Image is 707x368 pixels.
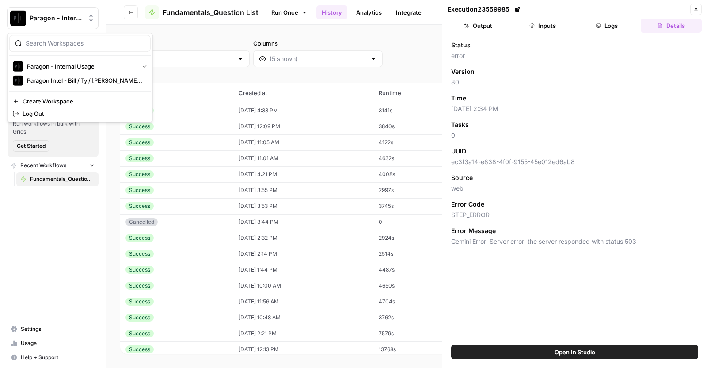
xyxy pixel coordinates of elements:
td: 4008s [373,166,461,182]
span: Open In Studio [555,348,595,356]
th: Runtime [373,83,461,103]
td: [DATE] 3:44 PM [233,214,373,230]
div: Success [125,202,154,210]
button: Logs [577,19,638,33]
td: 4704s [373,294,461,310]
span: Help + Support [21,353,95,361]
span: error [451,51,698,60]
button: Inputs [512,19,573,33]
a: Fundamentals_Question List [16,172,99,186]
a: Analytics [351,5,387,19]
td: 3840s [373,119,461,134]
div: Success [125,298,154,306]
button: Get Started [13,140,49,152]
td: 4122s [373,134,461,150]
span: Get Started [17,142,46,150]
a: Settings [7,322,99,336]
td: 3762s [373,310,461,326]
span: [DATE] 2:34 PM [451,104,698,113]
td: [DATE] 11:05 AM [233,134,373,150]
td: 2997s [373,182,461,198]
span: STEP_ERROR [451,211,698,219]
label: Status [120,39,250,48]
td: 0 [373,214,461,230]
button: Recent Workflows [7,159,99,172]
td: 4487s [373,262,461,278]
a: Create Workspace [9,95,151,107]
td: 3745s [373,198,461,214]
td: [DATE] 3:55 PM [233,182,373,198]
span: Error Message [451,226,496,235]
span: UUID [451,147,466,156]
td: 3141s [373,103,461,119]
td: [DATE] 4:38 PM [233,103,373,119]
div: Cancelled [125,218,158,226]
span: Gemini Error: Server error: the server responded with status 503 [451,237,698,246]
td: [DATE] 2:21 PM [233,326,373,341]
span: (227 records) [120,67,693,83]
div: Success [125,123,154,130]
td: 7579s [373,326,461,341]
img: Paragon - Internal Usage Logo [10,10,26,26]
td: [DATE] 2:32 PM [233,230,373,246]
span: web [451,184,698,193]
span: Recent Workflows [20,161,66,169]
span: Fundamentals_Question List [30,175,95,183]
a: History [316,5,347,19]
span: ec3f3a14-e838-4f0f-9155-45e012ed6ab8 [451,157,698,166]
td: [DATE] 3:53 PM [233,198,373,214]
button: Open In Studio [451,345,698,359]
div: Workspace: Paragon - Internal Usage [7,33,153,122]
a: Log Out [9,107,151,120]
div: Success [125,186,154,194]
span: Run workflows in bulk with Grids [13,120,93,136]
td: [DATE] 12:13 PM [233,341,373,357]
img: Paragon Intel - Bill / Ty / Colby R&D Logo [13,75,23,86]
input: (5 shown) [270,54,366,63]
a: Usage [7,336,99,350]
button: Help + Support [7,350,99,364]
div: Success [125,154,154,162]
span: Log Out [23,109,144,118]
td: 2514s [373,246,461,262]
div: Execution 23559985 [448,5,522,14]
div: Success [125,138,154,146]
span: Create Workspace [23,97,144,106]
td: 13768s [373,341,461,357]
span: Paragon - Internal Usage [30,14,83,23]
input: Any [137,54,233,63]
th: Status [120,83,233,103]
div: Success [125,250,154,258]
button: Details [641,19,702,33]
td: 4632s [373,150,461,166]
label: Columns [253,39,383,48]
td: [DATE] 11:01 AM [233,150,373,166]
a: Run Once [266,5,313,20]
div: Success [125,170,154,178]
div: Success [125,234,154,242]
div: Success [125,330,154,337]
button: Output [448,19,509,33]
div: Success [125,314,154,322]
div: Success [125,266,154,274]
div: Success [125,345,154,353]
input: Search Workspaces [26,39,145,48]
td: [DATE] 12:09 PM [233,119,373,134]
td: [DATE] 10:48 AM [233,310,373,326]
button: Workspace: Paragon - Internal Usage [7,7,99,29]
span: Paragon - Internal Usage [27,62,136,71]
span: Paragon Intel - Bill / Ty / [PERSON_NAME] R&D [27,76,144,85]
span: Tasks [451,120,469,129]
span: Settings [21,325,95,333]
span: Time [451,94,466,103]
td: [DATE] 4:21 PM [233,166,373,182]
td: 2924s [373,230,461,246]
span: Error Code [451,200,484,209]
span: Status [451,41,471,50]
a: Integrate [391,5,427,19]
a: Fundamentals_Question List [145,5,258,19]
td: [DATE] 1:44 PM [233,262,373,278]
td: 4650s [373,278,461,294]
td: [DATE] 10:00 AM [233,278,373,294]
span: Fundamentals_Question List [163,7,258,18]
